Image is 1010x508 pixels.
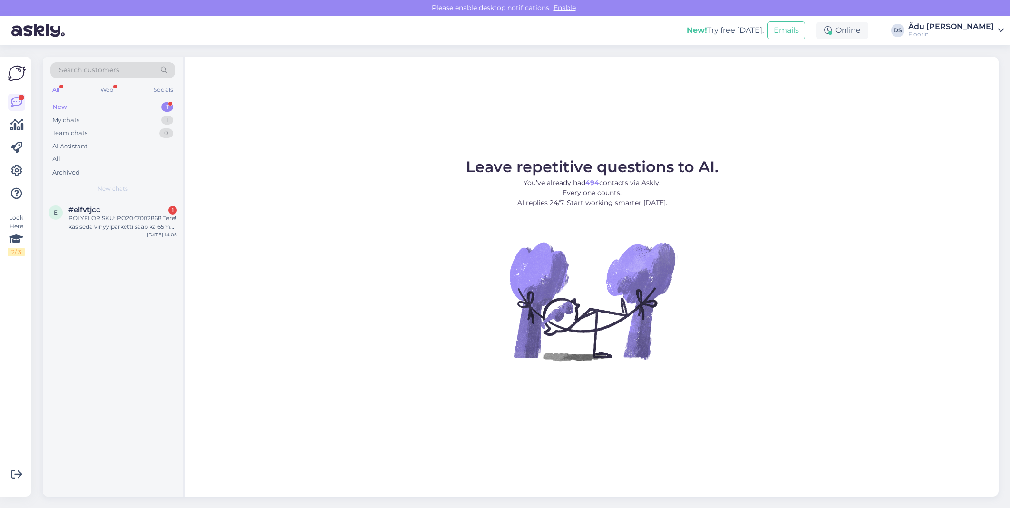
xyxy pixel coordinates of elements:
b: New! [687,26,707,35]
div: Try free [DATE]: [687,25,764,36]
button: Emails [767,21,805,39]
span: e [54,209,58,216]
div: Team chats [52,128,87,138]
span: New chats [97,185,128,193]
div: Web [98,84,115,96]
span: Enable [551,3,579,12]
div: My chats [52,116,79,125]
img: Askly Logo [8,64,26,82]
span: Search customers [59,65,119,75]
div: Socials [152,84,175,96]
div: 0 [159,128,173,138]
div: AI Assistant [52,142,87,151]
div: All [50,84,61,96]
p: You’ve already had contacts via Askly. Every one counts. AI replies 24/7. Start working smarter [... [466,178,719,208]
div: Floorin [908,30,994,38]
img: No Chat active [506,215,678,387]
b: 494 [585,178,599,187]
div: 2 / 3 [8,248,25,256]
a: Ädu [PERSON_NAME]Floorin [908,23,1004,38]
div: 1 [161,102,173,112]
div: All [52,155,60,164]
div: New [52,102,67,112]
div: Archived [52,168,80,177]
div: Online [816,22,868,39]
span: #elfvtjcc [68,205,100,214]
div: POLYFLOR SKU: PO2047002868 Tere! kas seda vinyylparketti saab ka 65m2 tellida selle hinnaga [68,214,177,231]
div: 1 [161,116,173,125]
div: Ädu [PERSON_NAME] [908,23,994,30]
div: DS [891,24,904,37]
div: 1 [168,206,177,215]
span: Leave repetitive questions to AI. [466,157,719,176]
div: [DATE] 14:05 [147,231,177,238]
div: Look Here [8,214,25,256]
